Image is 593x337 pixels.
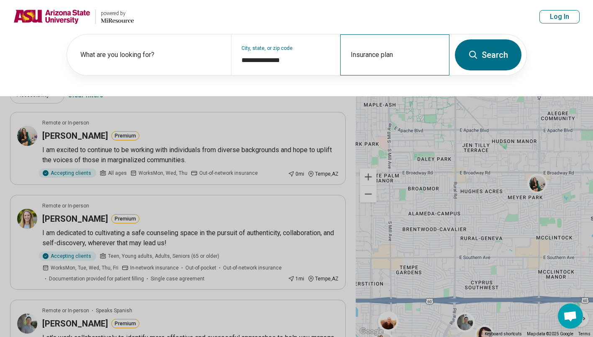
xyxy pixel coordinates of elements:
[455,39,521,70] button: Search
[80,50,221,60] label: What are you looking for?
[558,303,583,329] div: Open chat
[539,10,580,23] button: Log In
[13,7,90,27] img: Arizona State University
[13,7,134,27] a: Arizona State Universitypowered by
[101,10,134,17] div: powered by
